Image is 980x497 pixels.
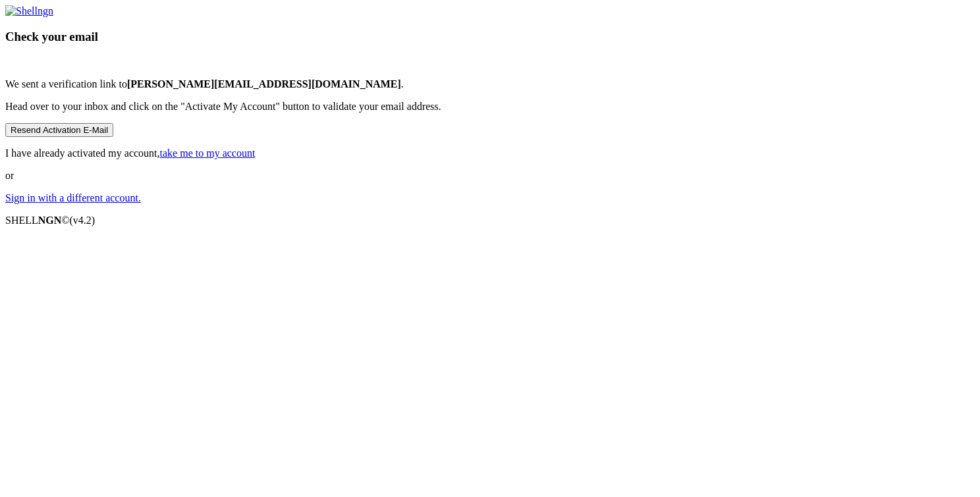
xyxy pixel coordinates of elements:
b: NGN [38,215,62,226]
div: or [5,5,975,204]
a: take me to my account [160,147,256,159]
p: We sent a verification link to . [5,78,975,90]
span: SHELL © [5,215,95,226]
p: I have already activated my account, [5,147,975,159]
a: Sign in with a different account. [5,192,141,203]
button: Resend Activation E-Mail [5,123,113,137]
h3: Check your email [5,30,975,44]
span: 4.2.0 [70,215,95,226]
b: [PERSON_NAME][EMAIL_ADDRESS][DOMAIN_NAME] [127,78,401,90]
p: Head over to your inbox and click on the "Activate My Account" button to validate your email addr... [5,101,975,113]
img: Shellngn [5,5,53,17]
